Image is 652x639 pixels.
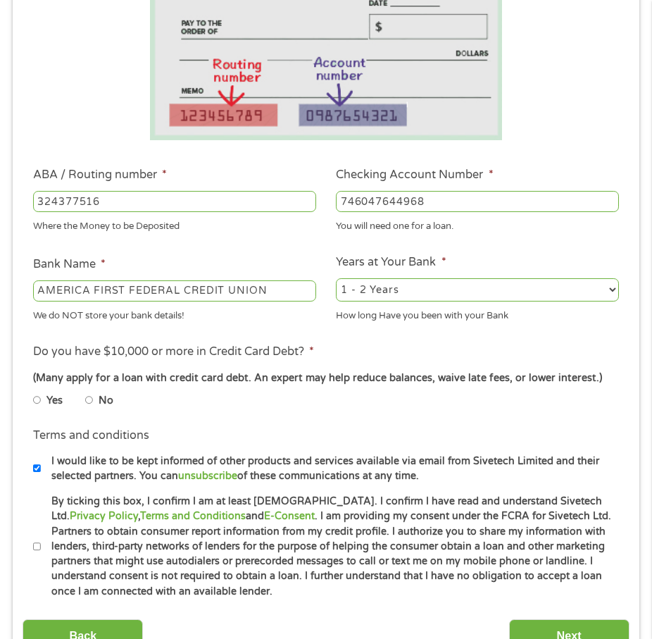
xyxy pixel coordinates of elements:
[140,510,246,522] a: Terms and Conditions
[336,255,446,270] label: Years at Your Bank
[41,454,625,484] label: I would like to be kept informed of other products and services available via email from Sivetech...
[33,215,316,234] div: Where the Money to be Deposited
[33,428,149,443] label: Terms and conditions
[33,257,106,272] label: Bank Name
[336,304,619,323] div: How long Have you been with your Bank
[46,393,63,409] label: Yes
[178,470,237,482] a: unsubscribe
[99,393,113,409] label: No
[33,304,316,323] div: We do NOT store your bank details!
[336,215,619,234] div: You will need one for a loan.
[41,494,625,599] label: By ticking this box, I confirm I am at least [DEMOGRAPHIC_DATA]. I confirm I have read and unders...
[33,345,314,359] label: Do you have $10,000 or more in Credit Card Debt?
[336,191,619,212] input: 345634636
[33,371,619,386] div: (Many apply for a loan with credit card debt. An expert may help reduce balances, waive late fees...
[70,510,138,522] a: Privacy Policy
[336,168,493,182] label: Checking Account Number
[33,191,316,212] input: 263177916
[264,510,315,522] a: E-Consent
[33,168,167,182] label: ABA / Routing number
